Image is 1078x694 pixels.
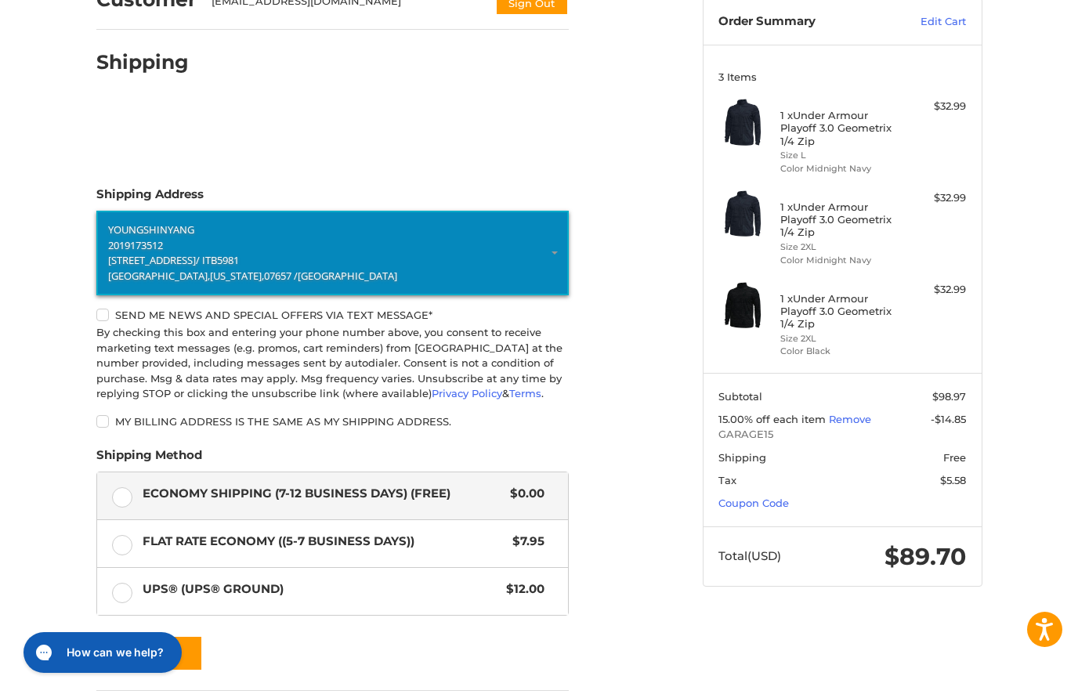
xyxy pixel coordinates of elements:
[143,580,499,598] span: UPS® (UPS® Ground)
[298,268,397,282] span: [GEOGRAPHIC_DATA]
[503,485,545,503] span: $0.00
[143,485,503,503] span: Economy Shipping (7-12 Business Days) (Free)
[96,415,569,428] label: My billing address is the same as my shipping address.
[718,497,789,509] a: Coupon Code
[718,70,966,83] h3: 3 Items
[108,253,196,267] span: [STREET_ADDRESS]
[210,268,264,282] span: [US_STATE],
[264,268,298,282] span: 07657 /
[108,222,168,237] span: YOUNGSHIN
[718,427,966,443] span: GARAGE15
[931,413,966,425] span: -$14.85
[887,14,966,30] a: Edit Cart
[718,451,766,464] span: Shipping
[96,309,569,321] label: Send me news and special offers via text message*
[96,635,203,671] button: Continue
[780,109,900,147] h4: 1 x Under Armour Playoff 3.0 Geometrix 1/4 Zip
[943,451,966,464] span: Free
[96,211,569,295] a: Enter or select a different address
[108,237,163,251] span: 2019173512
[718,474,736,486] span: Tax
[718,548,781,563] span: Total (USD)
[505,533,545,551] span: $7.95
[143,533,505,551] span: Flat Rate Economy ((5-7 Business Days))
[718,14,887,30] h3: Order Summary
[509,387,541,399] a: Terms
[96,325,569,402] div: By checking this box and entering your phone number above, you consent to receive marketing text ...
[904,282,966,298] div: $32.99
[932,390,966,403] span: $98.97
[904,99,966,114] div: $32.99
[96,446,202,472] legend: Shipping Method
[780,201,900,239] h4: 1 x Under Armour Playoff 3.0 Geometrix 1/4 Zip
[108,268,210,282] span: [GEOGRAPHIC_DATA],
[904,190,966,206] div: $32.99
[196,253,239,267] span: / ITB5981
[940,474,966,486] span: $5.58
[718,413,829,425] span: 15.00% off each item
[96,186,204,211] legend: Shipping Address
[499,580,545,598] span: $12.00
[780,292,900,331] h4: 1 x Under Armour Playoff 3.0 Geometrix 1/4 Zip
[168,222,194,237] span: YANG
[780,332,900,345] li: Size 2XL
[96,50,189,74] h2: Shipping
[884,542,966,571] span: $89.70
[780,149,900,162] li: Size L
[780,240,900,254] li: Size 2XL
[780,162,900,175] li: Color Midnight Navy
[718,390,762,403] span: Subtotal
[16,627,186,678] iframe: Gorgias live chat messenger
[780,345,900,358] li: Color Black
[780,254,900,267] li: Color Midnight Navy
[829,413,871,425] a: Remove
[432,387,502,399] a: Privacy Policy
